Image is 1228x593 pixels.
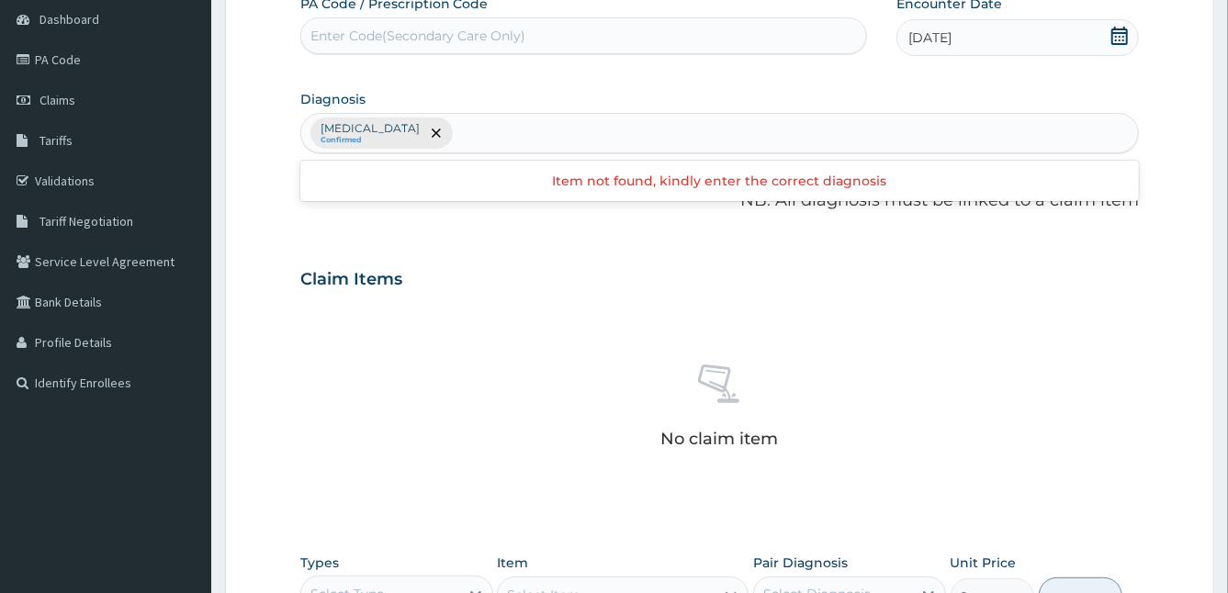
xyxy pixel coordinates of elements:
[951,554,1017,572] label: Unit Price
[310,27,526,45] div: Enter Code(Secondary Care Only)
[321,136,420,145] small: Confirmed
[428,125,445,141] span: remove selection option
[39,11,99,28] span: Dashboard
[497,554,528,572] label: Item
[39,213,133,229] span: Tariff Negotiation
[300,555,339,571] label: Types
[300,90,366,108] label: Diagnosis
[300,270,402,290] h3: Claim Items
[908,28,952,47] span: [DATE]
[753,554,848,572] label: Pair Diagnosis
[300,164,1140,197] div: Item not found, kindly enter the correct diagnosis
[39,132,73,149] span: Tariffs
[321,121,420,136] p: [MEDICAL_DATA]
[39,92,75,108] span: Claims
[661,430,779,448] p: No claim item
